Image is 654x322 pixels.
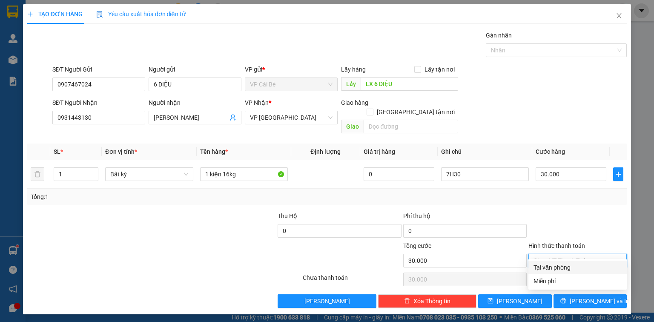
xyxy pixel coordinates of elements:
[310,148,341,155] span: Định lượng
[278,294,376,308] button: [PERSON_NAME]
[341,77,361,91] span: Lấy
[364,120,458,133] input: Dọc đường
[250,78,333,91] span: VP Cái Bè
[616,12,622,19] span: close
[96,11,103,18] img: icon
[229,114,236,121] span: user-add
[54,148,60,155] span: SL
[438,144,532,160] th: Ghi chú
[486,32,512,39] label: Gán nhãn
[478,294,552,308] button: save[PERSON_NAME]
[403,242,431,249] span: Tổng cước
[497,296,542,306] span: [PERSON_NAME]
[96,11,186,17] span: Yêu cầu xuất hóa đơn điện tử
[27,11,33,17] span: plus
[404,298,410,305] span: delete
[560,298,566,305] span: printer
[614,171,623,178] span: plus
[245,99,269,106] span: VP Nhận
[31,192,253,201] div: Tổng: 1
[341,99,368,106] span: Giao hàng
[27,11,83,17] span: TẠO ĐƠN HÀNG
[105,148,137,155] span: Đơn vị tính
[421,65,458,74] span: Lấy tận nơi
[200,167,288,181] input: VD: Bàn, Ghế
[149,65,241,74] div: Người gửi
[441,167,529,181] input: Ghi Chú
[413,296,450,306] span: Xóa Thông tin
[250,111,333,124] span: VP Sài Gòn
[378,294,476,308] button: deleteXóa Thông tin
[536,148,565,155] span: Cước hàng
[373,107,458,117] span: [GEOGRAPHIC_DATA] tận nơi
[364,167,434,181] input: 0
[110,168,188,181] span: Bất kỳ
[341,120,364,133] span: Giao
[52,65,145,74] div: SĐT Người Gửi
[607,4,631,28] button: Close
[364,148,395,155] span: Giá trị hàng
[245,65,338,74] div: VP gửi
[570,296,629,306] span: [PERSON_NAME] và In
[488,298,493,305] span: save
[613,167,623,181] button: plus
[361,77,458,91] input: Dọc đường
[403,211,527,224] div: Phí thu hộ
[302,273,402,288] div: Chưa thanh toán
[528,242,585,249] label: Hình thức thanh toán
[341,66,366,73] span: Lấy hàng
[52,98,145,107] div: SĐT Người Nhận
[31,167,44,181] button: delete
[304,296,350,306] span: [PERSON_NAME]
[554,294,627,308] button: printer[PERSON_NAME] và In
[534,276,622,286] div: Miễn phí
[278,213,297,219] span: Thu Hộ
[534,263,622,272] div: Tại văn phòng
[149,98,241,107] div: Người nhận
[200,148,228,155] span: Tên hàng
